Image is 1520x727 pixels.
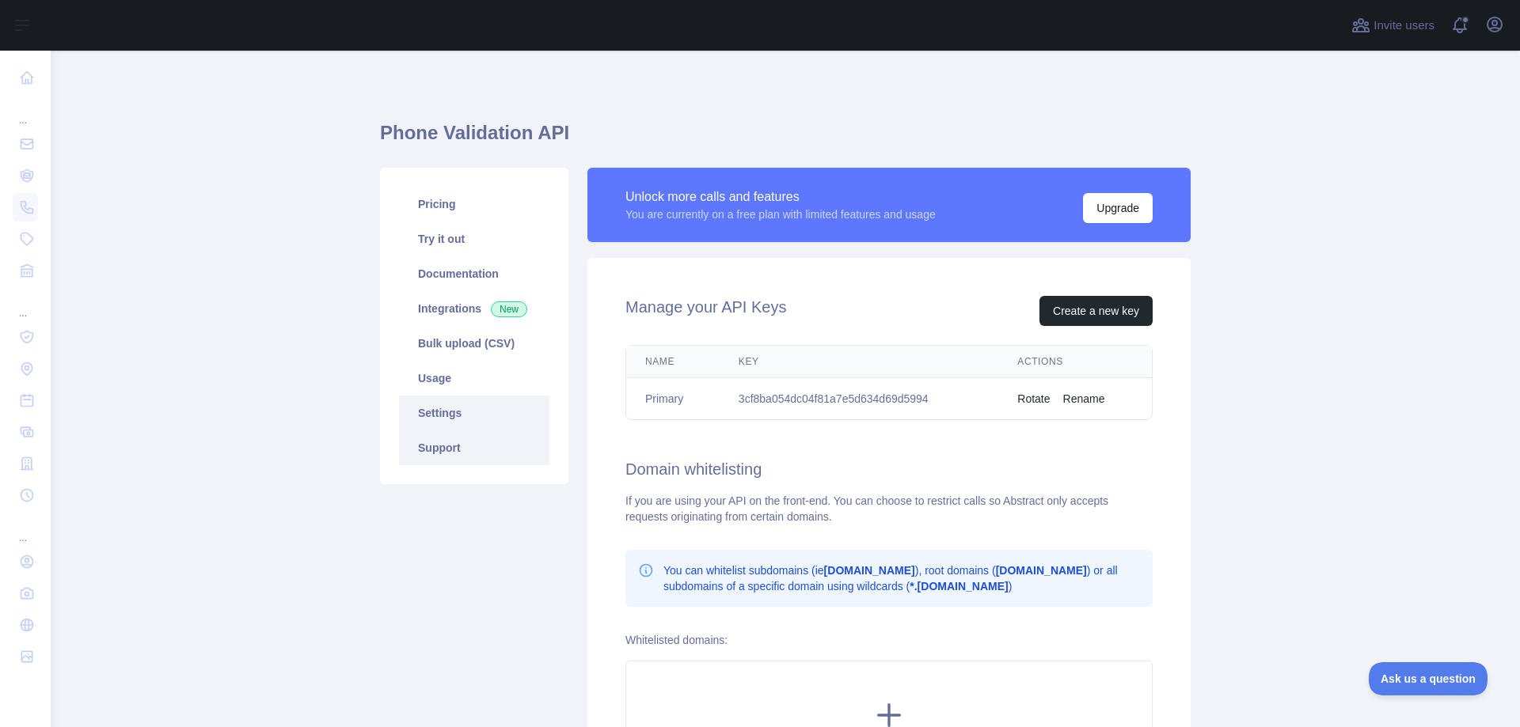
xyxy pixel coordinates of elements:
b: *.[DOMAIN_NAME] [910,580,1008,593]
h2: Manage your API Keys [625,296,786,326]
td: 3cf8ba054dc04f81a7e5d634d69d5994 [720,378,998,420]
button: Upgrade [1083,193,1153,223]
div: If you are using your API on the front-end. You can choose to restrict calls so Abstract only acc... [625,493,1153,524]
div: You are currently on a free plan with limited features and usage [625,206,936,222]
a: Documentation [399,256,549,291]
b: [DOMAIN_NAME] [996,564,1087,577]
span: Invite users [1374,17,1434,35]
div: ... [13,95,38,127]
a: Try it out [399,222,549,256]
a: Support [399,430,549,465]
th: Key [720,346,998,378]
th: Name [626,346,720,378]
h2: Domain whitelisting [625,458,1153,480]
a: Bulk upload (CSV) [399,326,549,361]
h1: Phone Validation API [380,120,1191,158]
button: Rename [1063,391,1105,407]
td: Primary [626,378,720,420]
button: Invite users [1348,13,1438,38]
iframe: Toggle Customer Support [1369,662,1488,695]
button: Create a new key [1039,296,1153,326]
div: ... [13,288,38,320]
button: Rotate [1017,391,1050,407]
th: Actions [998,346,1152,378]
label: Whitelisted domains: [625,634,728,646]
p: You can whitelist subdomains (ie ), root domains ( ) or all subdomains of a specific domain using... [663,562,1140,594]
span: New [491,301,527,317]
div: ... [13,513,38,544]
div: Unlock more calls and features [625,187,936,206]
b: [DOMAIN_NAME] [824,564,915,577]
a: Usage [399,361,549,396]
a: Integrations New [399,291,549,326]
a: Settings [399,396,549,430]
a: Pricing [399,187,549,222]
